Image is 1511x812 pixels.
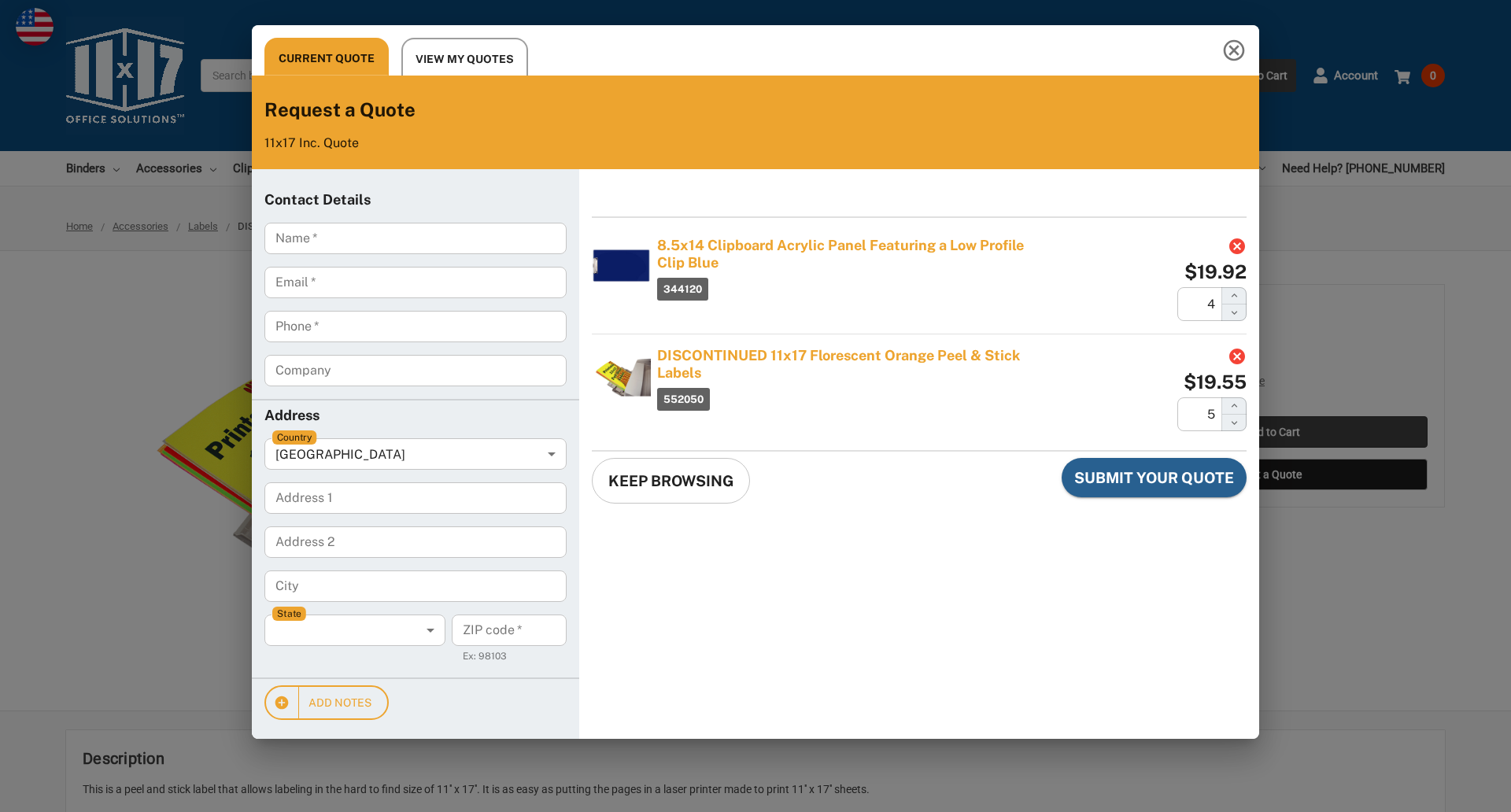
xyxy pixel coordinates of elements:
input: Phone [264,311,567,342]
h6: Contact Details [264,191,567,210]
p: 11x17 Inc. Quote [264,135,1247,150]
div: $19.92 [1184,262,1247,281]
input: Email [264,267,567,298]
button: Increase the Quantity [1221,397,1247,415]
img: DISCONTINUED 11x17 Florescent Orange Peel & Stick Labels [592,347,651,406]
h6: Address [264,407,567,426]
div: ​ [264,615,439,646]
input: Address Address 1 [264,482,567,514]
span: Current Quote [279,49,375,68]
img: 8.5x14 Clipboard Acrylic Panel Featuring a Low Profile Clip Blue [592,237,651,296]
button: Decrease the Quantity [1221,304,1247,321]
input: Company [264,355,567,386]
button: Increase the Quantity [1221,287,1247,304]
input: Name [264,223,567,254]
button: Delete this product [1228,347,1247,366]
span: 344120 [657,278,708,301]
div: $19.55 [1184,372,1247,391]
input: Address City [264,570,567,602]
h4: Request a Quote [264,98,1247,123]
span: Add Notes [282,693,371,713]
button: Close this quote dialog [1209,25,1259,76]
p: Ex: 98103 [463,649,556,665]
span: View My Quotes [416,50,514,69]
span: Submit Your Quote [1074,467,1234,488]
div: [GEOGRAPHIC_DATA] [264,438,567,470]
a: DISCONTINUED 11x17 Florescent Orange Peel & Stick Labels [657,347,1050,382]
input: Address Address 2 [264,526,567,558]
button: Decrease the Quantity [1221,415,1247,431]
button: Submit the quote dialog [1062,458,1247,497]
span: Keep Browsing [608,471,733,491]
button: Close quote dialog and go back to store page [592,458,750,504]
button: Reveal the notes field [264,685,389,721]
button: Delete this product [1228,237,1247,256]
input: Address ZIP code [452,615,567,646]
span: 552050 [657,388,710,411]
a: 8.5x14 Clipboard Acrylic Panel Featuring a Low Profile Clip Blue [657,237,1050,271]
